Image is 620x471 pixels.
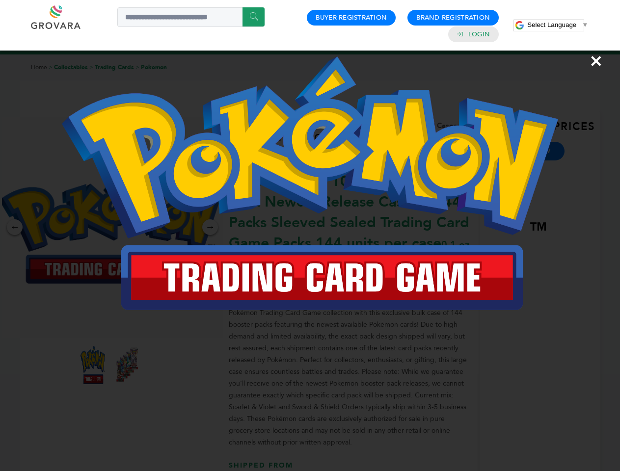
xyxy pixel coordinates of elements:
span: Select Language [527,21,576,28]
span: × [590,47,603,75]
a: Buyer Registration [316,13,387,22]
input: Search a product or brand... [117,7,265,27]
span: ▼ [582,21,588,28]
img: Image Preview [62,56,558,310]
a: Brand Registration [416,13,490,22]
a: Login [468,30,490,39]
a: Select Language​ [527,21,588,28]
